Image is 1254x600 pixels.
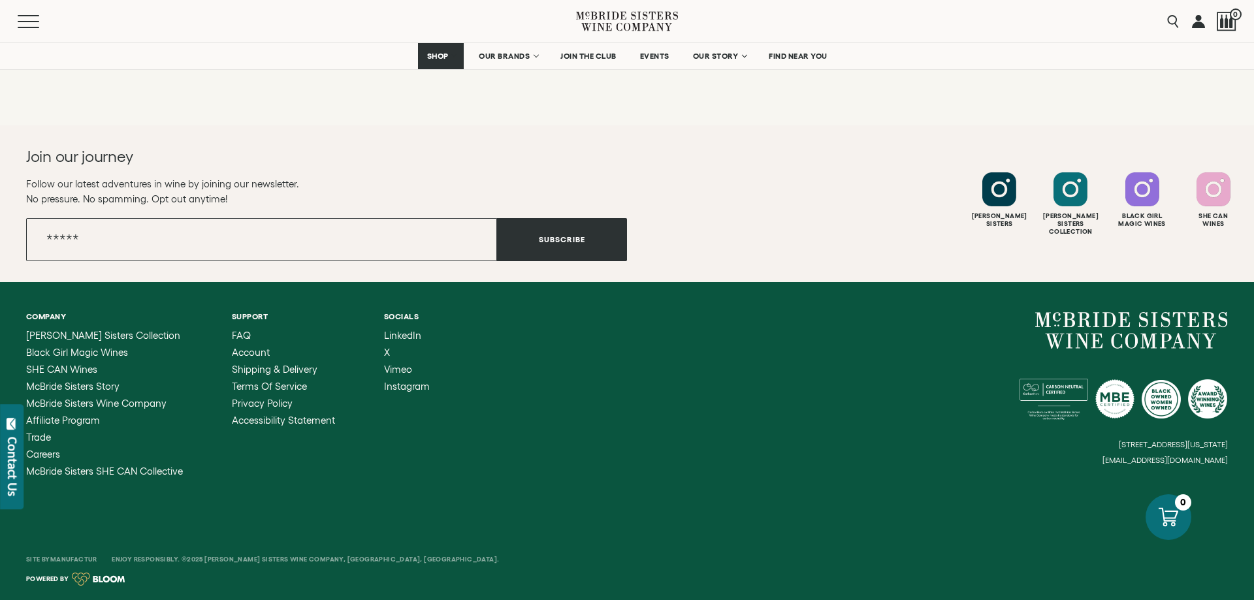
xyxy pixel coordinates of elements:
[1037,212,1104,236] div: [PERSON_NAME] Sisters Collection
[26,218,497,261] input: Email
[232,415,335,426] a: Accessibility Statement
[760,43,836,69] a: FIND NEAR YOU
[26,432,183,443] a: Trade
[232,364,317,375] span: Shipping & Delivery
[26,432,51,443] span: Trade
[112,556,499,563] span: Enjoy Responsibly. ©2025 [PERSON_NAME] Sisters Wine Company, [GEOGRAPHIC_DATA], [GEOGRAPHIC_DATA].
[26,330,183,341] a: McBride Sisters Collection
[965,172,1033,228] a: Follow McBride Sisters on Instagram [PERSON_NAME]Sisters
[1180,212,1247,228] div: She Can Wines
[479,52,530,61] span: OUR BRANDS
[50,556,97,563] a: Manufactur
[26,466,183,477] a: McBride Sisters SHE CAN Collective
[26,330,180,341] span: [PERSON_NAME] Sisters Collection
[632,43,678,69] a: EVENTS
[26,146,567,167] h2: Join our journey
[384,347,430,358] a: X
[26,176,627,206] p: Follow our latest adventures in wine by joining our newsletter. No pressure. No spamming. Opt out...
[684,43,754,69] a: OUR STORY
[26,449,183,460] a: Careers
[26,364,183,375] a: SHE CAN Wines
[26,347,183,358] a: Black Girl Magic Wines
[1108,172,1176,228] a: Follow Black Girl Magic Wines on Instagram Black GirlMagic Wines
[232,398,335,409] a: Privacy Policy
[497,218,627,261] button: Subscribe
[1119,440,1228,449] small: [STREET_ADDRESS][US_STATE]
[1108,212,1176,228] div: Black Girl Magic Wines
[232,330,335,341] a: FAQ
[232,398,293,409] span: Privacy Policy
[26,381,120,392] span: McBride Sisters Story
[1102,456,1228,465] small: [EMAIL_ADDRESS][DOMAIN_NAME]
[384,364,412,375] span: Vimeo
[232,381,307,392] span: Terms of Service
[26,398,183,409] a: McBride Sisters Wine Company
[26,449,60,460] span: Careers
[6,437,19,496] div: Contact Us
[560,52,617,61] span: JOIN THE CLUB
[26,381,183,392] a: McBride Sisters Story
[640,52,669,61] span: EVENTS
[232,330,251,341] span: FAQ
[1175,494,1191,511] div: 0
[26,556,99,563] span: Site By
[232,381,335,392] a: Terms of Service
[693,52,739,61] span: OUR STORY
[1035,312,1228,349] a: McBride Sisters Wine Company
[769,52,828,61] span: FIND NEAR YOU
[232,364,335,375] a: Shipping & Delivery
[418,43,464,69] a: SHOP
[232,347,270,358] span: Account
[384,381,430,392] a: Instagram
[1037,172,1104,236] a: Follow McBride Sisters Collection on Instagram [PERSON_NAME] SistersCollection
[26,576,69,582] span: Powered by
[384,330,421,341] span: LinkedIn
[18,15,65,28] button: Mobile Menu Trigger
[470,43,545,69] a: OUR BRANDS
[1180,172,1247,228] a: Follow SHE CAN Wines on Instagram She CanWines
[26,364,97,375] span: SHE CAN Wines
[1230,8,1242,20] span: 0
[965,212,1033,228] div: [PERSON_NAME] Sisters
[26,398,167,409] span: McBride Sisters Wine Company
[26,415,100,426] span: Affiliate Program
[384,364,430,375] a: Vimeo
[384,347,390,358] span: X
[232,347,335,358] a: Account
[26,415,183,426] a: Affiliate Program
[384,330,430,341] a: LinkedIn
[26,347,128,358] span: Black Girl Magic Wines
[426,52,449,61] span: SHOP
[552,43,625,69] a: JOIN THE CLUB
